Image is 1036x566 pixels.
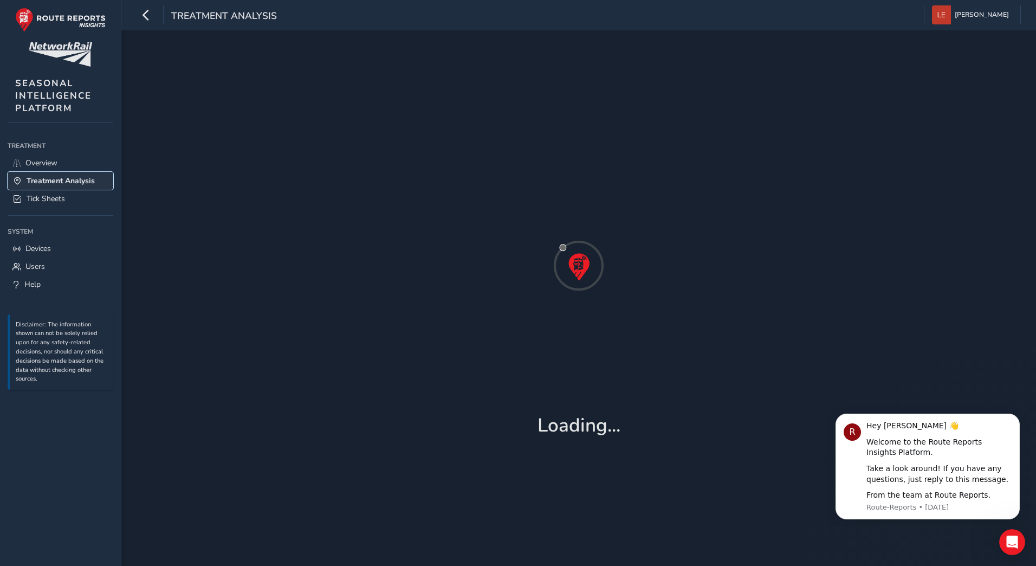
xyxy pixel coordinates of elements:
a: Tick Sheets [8,190,113,208]
span: Help [24,279,41,290]
a: Devices [8,240,113,258]
span: Users [25,261,45,272]
iframe: Intercom live chat [999,529,1025,555]
h1: Loading... [538,414,620,437]
span: Tick Sheets [27,194,65,204]
iframe: Intercom notifications message [819,404,1036,526]
img: diamond-layout [932,5,951,24]
span: Overview [25,158,57,168]
span: Treatment Analysis [171,9,277,24]
div: Treatment [8,138,113,154]
span: SEASONAL INTELLIGENCE PLATFORM [15,77,92,114]
div: System [8,223,113,240]
img: customer logo [29,42,92,67]
a: Help [8,275,113,293]
span: Treatment Analysis [27,176,95,186]
span: Devices [25,243,51,254]
a: Users [8,258,113,275]
a: Overview [8,154,113,172]
img: rr logo [15,8,106,32]
span: [PERSON_NAME] [955,5,1009,24]
p: Disclaimer: The information shown can not be solely relied upon for any safety-related decisions,... [16,320,108,384]
button: [PERSON_NAME] [932,5,1013,24]
a: Treatment Analysis [8,172,113,190]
